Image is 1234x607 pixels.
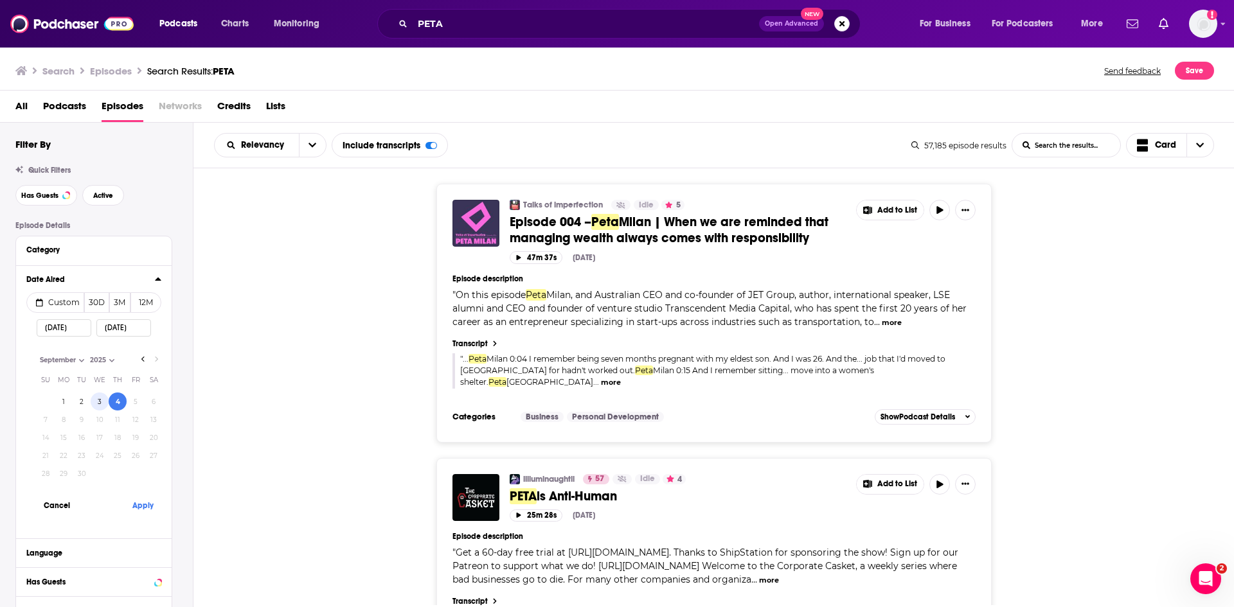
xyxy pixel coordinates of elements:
[159,96,202,122] span: Networks
[73,428,91,446] button: 16
[26,275,147,284] div: Date Aired
[640,473,655,486] span: Idle
[10,12,134,36] img: Podchaser - Follow, Share and Rate Podcasts
[661,200,684,210] button: 5
[127,446,145,464] button: 26
[150,353,163,365] button: Go to next month
[145,428,163,446] button: 20
[26,292,84,313] button: Custom
[452,289,967,328] span: Milan, and Australian CEO and co-founder of JET Group, author, international speaker, LSE alumni ...
[801,8,824,20] span: New
[413,13,759,34] input: Search podcasts, credits, & more...
[127,367,145,392] th: Friday
[765,21,818,27] span: Open Advanced
[510,251,562,263] button: 47m 37s
[73,410,91,428] button: 9
[573,511,595,520] div: [DATE]
[1217,563,1227,574] span: 2
[452,547,958,585] span: "
[573,253,595,262] div: [DATE]
[42,65,75,77] h3: Search
[15,138,51,150] h2: Filter By
[37,319,91,337] input: Start Date
[299,134,326,157] button: open menu
[102,96,143,122] a: Episodes
[91,392,109,410] button: 3
[595,473,604,486] span: 57
[55,464,73,482] button: 29
[1122,13,1143,35] a: Show notifications dropdown
[469,354,487,364] span: Peta
[452,339,976,348] a: Transcript
[217,96,251,122] a: Credits
[15,221,172,230] p: Episode Details
[1155,141,1176,150] span: Card
[274,15,319,33] span: Monitoring
[26,577,150,586] div: Has Guests
[221,15,249,33] span: Charts
[91,446,109,464] button: 24
[857,475,924,494] button: Show More Button
[1126,133,1215,157] h2: Choose View
[145,367,163,392] th: Saturday
[26,242,161,258] button: Category
[109,292,131,313] button: 3M
[521,412,564,422] a: Business
[26,271,155,287] button: Date Aired
[389,9,873,39] div: Search podcasts, credits, & more...
[955,474,976,495] button: Show More Button
[452,474,499,521] img: PETA is Anti-Human
[510,200,520,210] img: Talks of imperfection
[91,410,109,428] button: 10
[635,365,653,375] span: Peta
[73,367,91,392] th: Tuesday
[213,65,235,77] span: PETA
[1100,62,1165,80] button: Send feedback
[460,354,945,387] a: "...PetaMilan 0:04 I remember being seven months pregnant with my eldest son. And I was 26. And t...
[73,446,91,464] button: 23
[510,509,562,522] button: 25m 28s
[109,410,127,428] button: 11
[583,474,609,484] a: 57
[452,289,967,328] span: "
[214,133,326,157] h2: Choose List sort
[759,16,824,31] button: Open AdvancedNew
[28,166,71,175] span: Quick Filters
[1190,563,1221,594] iframe: Intercom live chat
[510,488,847,504] a: PETAis Anti-Human
[877,206,917,215] span: Add to List
[145,392,163,410] button: 6
[1154,13,1174,35] a: Show notifications dropdown
[127,428,145,446] button: 19
[37,428,55,446] button: 14
[452,200,499,247] img: Episode 004 – Peta Milan | When we are reminded that managing wealth always comes with responsibi...
[159,15,197,33] span: Podcasts
[759,575,779,586] button: more
[452,547,958,585] span: Get a 60-day free trial at [URL][DOMAIN_NAME]. Thanks to ShipStation for sponsoring the show! Sig...
[145,446,163,464] button: 27
[123,493,162,517] button: Apply
[37,446,55,464] button: 21
[955,200,976,220] button: Show More Button
[452,339,488,348] h4: Transcript
[1081,15,1103,33] span: More
[55,428,73,446] button: 15
[266,96,285,122] a: Lists
[983,13,1072,34] button: open menu
[55,367,73,392] th: Monday
[635,474,660,484] a: Idle
[488,377,506,387] span: Peta
[875,409,976,425] button: ShowPodcast Details
[911,141,1006,150] div: 57,185 episode results
[1072,13,1119,34] button: open menu
[109,392,127,410] button: 4
[150,13,214,34] button: open menu
[73,464,91,482] button: 30
[55,446,73,464] button: 22
[37,464,55,482] button: 28
[456,289,526,301] span: On this episode
[463,354,469,364] span: ...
